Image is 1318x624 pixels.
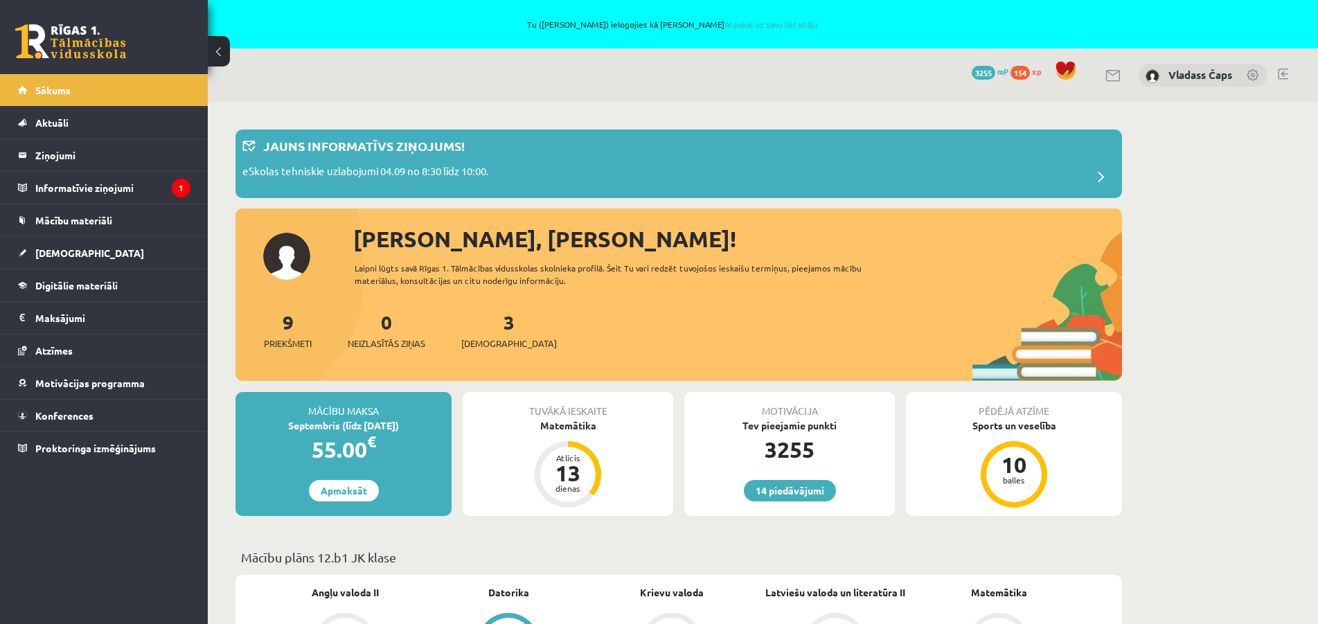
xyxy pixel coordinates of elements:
[159,20,1186,28] span: Tu ([PERSON_NAME]) ielogojies kā [PERSON_NAME]
[235,433,452,466] div: 55.00
[971,585,1027,600] a: Matemātika
[35,247,144,259] span: [DEMOGRAPHIC_DATA]
[547,484,589,492] div: dienas
[348,337,425,350] span: Neizlasītās ziņas
[547,462,589,484] div: 13
[684,433,895,466] div: 3255
[35,442,156,454] span: Proktoringa izmēģinājums
[353,222,1122,256] div: [PERSON_NAME], [PERSON_NAME]!
[18,400,190,431] a: Konferences
[18,204,190,236] a: Mācību materiāli
[18,139,190,171] a: Ziņojumi
[241,548,1116,567] p: Mācību plāns 12.b1 JK klase
[355,262,887,287] div: Laipni lūgts savā Rīgas 1. Tālmācības vidusskolas skolnieka profilā. Šeit Tu vari redzēt tuvojošo...
[18,172,190,204] a: Informatīvie ziņojumi1
[35,279,118,292] span: Digitālie materiāli
[463,418,673,433] div: Matemātika
[35,344,73,357] span: Atzīmes
[463,392,673,418] div: Tuvākā ieskaite
[993,454,1035,476] div: 10
[235,418,452,433] div: Septembris (līdz [DATE])
[765,585,905,600] a: Latviešu valoda un literatūra II
[18,107,190,139] a: Aktuāli
[906,418,1122,433] div: Sports un veselība
[35,377,145,389] span: Motivācijas programma
[367,431,376,452] span: €
[18,432,190,464] a: Proktoringa izmēģinājums
[172,179,190,197] i: 1
[242,163,489,183] p: eSkolas tehniskie uzlabojumi 04.09 no 8:30 līdz 10:00.
[1010,66,1048,77] a: 154 xp
[684,392,895,418] div: Motivācija
[264,337,312,350] span: Priekšmeti
[35,214,112,226] span: Mācību materiāli
[18,237,190,269] a: [DEMOGRAPHIC_DATA]
[461,310,557,350] a: 3[DEMOGRAPHIC_DATA]
[684,418,895,433] div: Tev pieejamie punkti
[906,392,1122,418] div: Pēdējā atzīme
[242,136,1115,191] a: Jauns informatīvs ziņojums! eSkolas tehniskie uzlabojumi 04.09 no 8:30 līdz 10:00.
[15,24,126,59] a: Rīgas 1. Tālmācības vidusskola
[35,302,190,334] legend: Maksājumi
[972,66,995,80] span: 3255
[35,139,190,171] legend: Ziņojumi
[235,392,452,418] div: Mācību maksa
[18,367,190,399] a: Motivācijas programma
[461,337,557,350] span: [DEMOGRAPHIC_DATA]
[18,302,190,334] a: Maksājumi
[348,310,425,350] a: 0Neizlasītās ziņas
[547,454,589,462] div: Atlicis
[488,585,529,600] a: Datorika
[35,172,190,204] legend: Informatīvie ziņojumi
[724,19,818,30] a: Atpakaļ uz savu lietotāju
[640,585,704,600] a: Krievu valoda
[1010,66,1030,80] span: 154
[264,310,312,350] a: 9Priekšmeti
[35,84,71,96] span: Sākums
[309,480,379,501] a: Apmaksāt
[312,585,379,600] a: Angļu valoda II
[906,418,1122,510] a: Sports un veselība 10 balles
[18,74,190,106] a: Sākums
[1146,69,1159,83] img: Vladass Čaps
[263,136,465,155] p: Jauns informatīvs ziņojums!
[1168,68,1232,82] a: Vladass Čaps
[972,66,1008,77] a: 3255 mP
[18,335,190,366] a: Atzīmes
[997,66,1008,77] span: mP
[1032,66,1041,77] span: xp
[18,269,190,301] a: Digitālie materiāli
[35,116,69,129] span: Aktuāli
[463,418,673,510] a: Matemātika Atlicis 13 dienas
[35,409,93,422] span: Konferences
[993,476,1035,484] div: balles
[744,480,836,501] a: 14 piedāvājumi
